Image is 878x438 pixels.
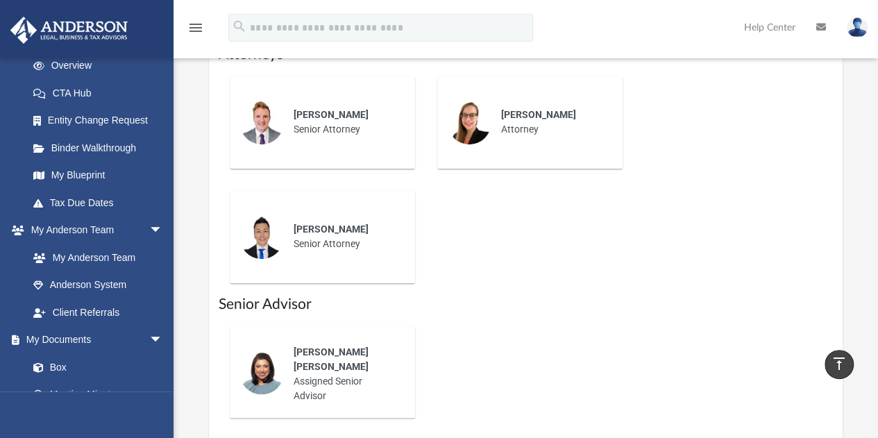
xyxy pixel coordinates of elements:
[294,346,369,372] span: [PERSON_NAME] [PERSON_NAME]
[19,79,184,107] a: CTA Hub
[294,109,369,120] span: [PERSON_NAME]
[284,335,405,413] div: Assigned Senior Advisor
[19,353,170,381] a: Box
[149,326,177,355] span: arrow_drop_down
[847,17,868,37] img: User Pic
[19,298,177,326] a: Client Referrals
[19,162,177,189] a: My Blueprint
[501,109,576,120] span: [PERSON_NAME]
[149,217,177,245] span: arrow_drop_down
[219,294,834,314] h1: Senior Advisor
[19,134,184,162] a: Binder Walkthrough
[19,189,184,217] a: Tax Due Dates
[10,217,177,244] a: My Anderson Teamarrow_drop_down
[284,212,405,261] div: Senior Attorney
[19,244,170,271] a: My Anderson Team
[284,98,405,146] div: Senior Attorney
[831,355,847,372] i: vertical_align_top
[19,381,177,409] a: Meeting Minutes
[239,214,284,259] img: thumbnail
[825,350,854,379] a: vertical_align_top
[6,17,132,44] img: Anderson Advisors Platinum Portal
[294,224,369,235] span: [PERSON_NAME]
[491,98,613,146] div: Attorney
[239,350,284,394] img: thumbnail
[187,19,204,36] i: menu
[232,19,247,34] i: search
[239,100,284,144] img: thumbnail
[447,100,491,144] img: thumbnail
[19,271,177,299] a: Anderson System
[19,107,184,135] a: Entity Change Request
[187,26,204,36] a: menu
[19,52,184,80] a: Overview
[10,326,177,354] a: My Documentsarrow_drop_down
